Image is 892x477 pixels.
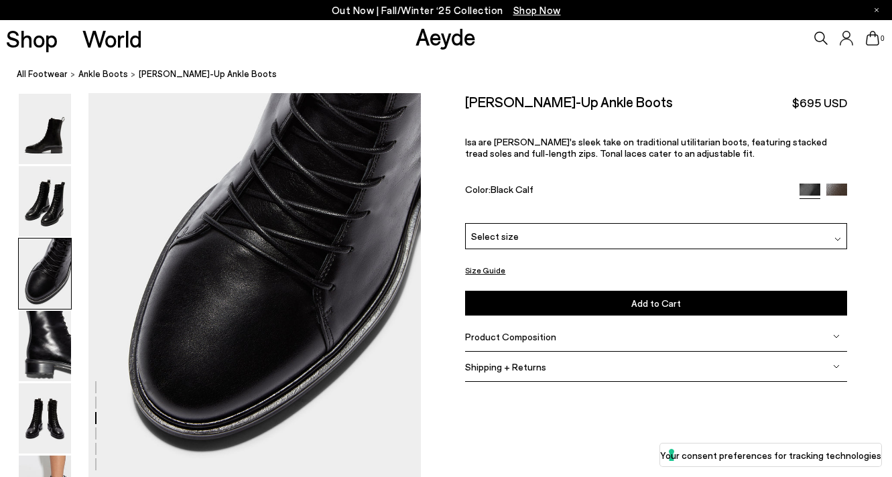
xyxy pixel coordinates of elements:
h2: [PERSON_NAME]-Up Ankle Boots [465,93,673,110]
img: svg%3E [833,333,840,340]
img: Isa Lace-Up Ankle Boots - Image 5 [19,383,71,454]
button: Add to Cart [465,291,847,316]
span: ankle boots [78,68,128,79]
a: Shop [6,27,58,50]
img: svg%3E [834,236,841,243]
img: Isa Lace-Up Ankle Boots - Image 3 [19,238,71,309]
span: Shipping + Returns [465,361,546,372]
label: Your consent preferences for tracking technologies [660,448,881,462]
a: World [82,27,142,50]
a: ankle boots [78,67,128,81]
img: Isa Lace-Up Ankle Boots - Image 4 [19,311,71,381]
a: All Footwear [17,67,68,81]
button: Size Guide [465,262,505,279]
img: svg%3E [833,363,840,370]
img: Isa Lace-Up Ankle Boots - Image 2 [19,166,71,236]
span: Product Composition [465,331,556,342]
p: Out Now | Fall/Winter ‘25 Collection [332,2,561,19]
span: $695 USD [792,94,847,111]
nav: breadcrumb [17,56,892,93]
button: Your consent preferences for tracking technologies [660,444,881,466]
span: Add to Cart [631,297,681,309]
div: Color: [465,183,787,198]
a: Aeyde [416,22,476,50]
span: 0 [879,35,886,42]
span: Select size [471,229,519,243]
a: 0 [866,31,879,46]
span: [PERSON_NAME]-Up Ankle Boots [139,67,277,81]
span: Isa are [PERSON_NAME]'s sleek take on traditional utilitarian boots, featuring stacked tread sole... [465,136,827,159]
span: Navigate to /collections/new-in [513,4,561,16]
img: Isa Lace-Up Ankle Boots - Image 1 [19,94,71,164]
span: Black Calf [491,183,533,194]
